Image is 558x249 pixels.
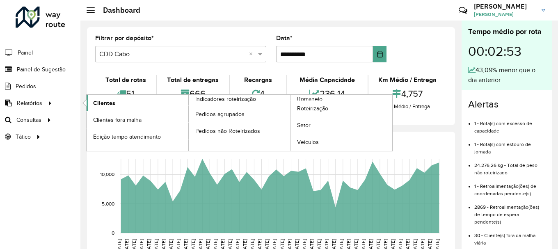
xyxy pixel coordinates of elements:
[16,116,41,124] span: Consultas
[93,116,142,124] span: Clientes fora malha
[474,2,535,10] h3: [PERSON_NAME]
[370,85,445,103] div: 4,757
[276,33,293,43] label: Data
[97,85,154,103] div: 51
[290,134,392,151] a: Veículos
[474,11,535,18] span: [PERSON_NAME]
[17,99,42,107] span: Relatórios
[232,75,284,85] div: Recargas
[97,75,154,85] div: Total de rotas
[249,49,256,59] span: Clear all
[474,135,545,155] li: 1 - Rota(s) com estouro de jornada
[373,46,386,62] button: Choose Date
[474,176,545,197] li: 1 - Retroalimentação(ões) de coordenadas pendente(s)
[16,132,31,141] span: Tático
[290,101,392,117] a: Roteirização
[159,85,226,103] div: 666
[95,33,154,43] label: Filtrar por depósito
[468,98,545,110] h4: Alertas
[95,6,140,15] h2: Dashboard
[189,106,290,122] a: Pedidos agrupados
[18,48,33,57] span: Painel
[290,117,392,134] a: Setor
[16,82,36,91] span: Pedidos
[87,128,188,145] a: Edição tempo atendimento
[289,85,365,103] div: 236,14
[17,65,66,74] span: Painel de Sugestão
[297,104,328,113] span: Roteirização
[87,95,188,111] a: Clientes
[474,114,545,135] li: 1 - Rota(s) com excesso de capacidade
[195,95,256,103] span: Indicadores roteirização
[195,110,245,119] span: Pedidos agrupados
[112,230,114,235] text: 0
[474,197,545,226] li: 2869 - Retroalimentação(ões) de tempo de espera pendente(s)
[93,132,161,141] span: Edição tempo atendimento
[232,85,284,103] div: 4
[474,226,545,247] li: 30 - Cliente(s) fora da malha viária
[468,37,545,65] div: 00:02:53
[454,2,472,19] a: Contato Rápido
[297,138,319,146] span: Veículos
[100,172,114,177] text: 10,000
[159,75,226,85] div: Total de entregas
[87,95,290,151] a: Indicadores roteirização
[297,121,311,130] span: Setor
[102,201,114,206] text: 5,000
[189,95,393,151] a: Romaneio
[474,155,545,176] li: 24.276,26 kg - Total de peso não roteirizado
[189,123,290,139] a: Pedidos não Roteirizados
[468,65,545,85] div: 43,09% menor que o dia anterior
[93,99,115,107] span: Clientes
[370,75,445,85] div: Km Médio / Entrega
[87,112,188,128] a: Clientes fora malha
[297,95,322,103] span: Romaneio
[468,26,545,37] div: Tempo médio por rota
[289,75,365,85] div: Média Capacidade
[195,127,260,135] span: Pedidos não Roteirizados
[370,103,445,111] div: Km Médio / Entrega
